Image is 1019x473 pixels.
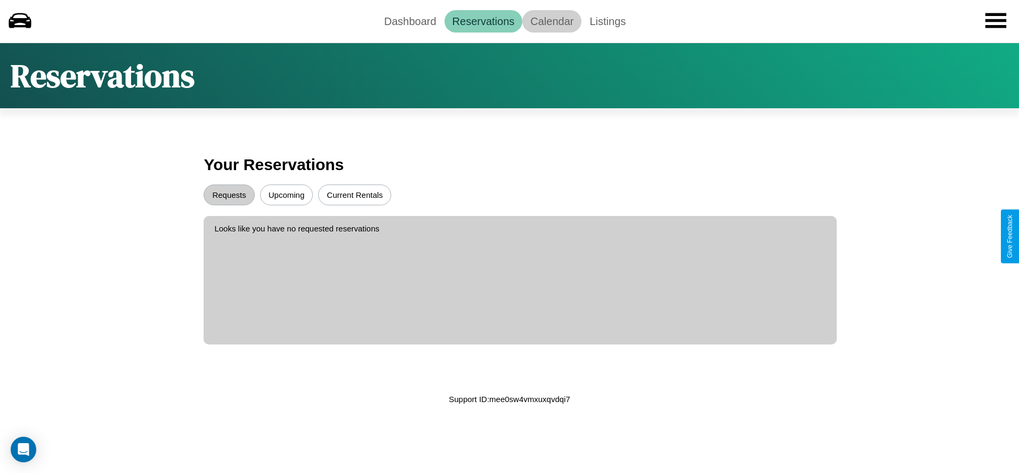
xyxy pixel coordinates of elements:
[444,10,523,33] a: Reservations
[318,185,391,205] button: Current Rentals
[376,10,444,33] a: Dashboard
[214,221,826,236] p: Looks like you have no requested reservations
[260,185,313,205] button: Upcoming
[449,392,570,406] p: Support ID: mee0sw4vmxuxqvdqi7
[204,185,254,205] button: Requests
[1006,215,1014,258] div: Give Feedback
[522,10,581,33] a: Calendar
[11,54,195,98] h1: Reservations
[204,150,815,179] h3: Your Reservations
[581,10,634,33] a: Listings
[11,437,36,462] div: Open Intercom Messenger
